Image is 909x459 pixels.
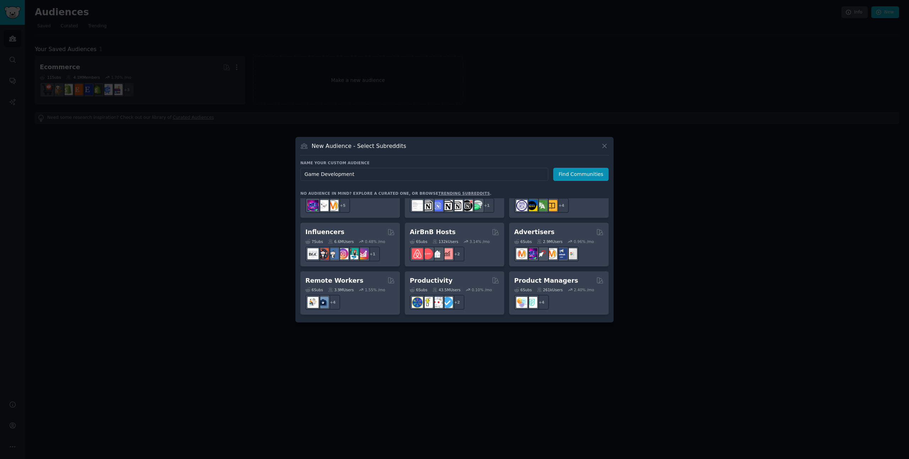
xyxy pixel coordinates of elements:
img: marketing [516,248,527,259]
h2: Influencers [305,228,344,237]
img: SEO [526,248,537,259]
img: InstagramGrowthTips [357,248,368,259]
h2: AirBnB Hosts [410,228,456,237]
img: languagelearning [516,200,527,211]
div: + 2 [450,247,464,261]
img: lifehacks [422,297,433,308]
div: 1.55 % /mo [365,287,385,292]
img: LifeProTips [412,297,423,308]
div: 6 Sub s [514,239,532,244]
div: + 1 [479,198,494,213]
img: InstagramMarketing [337,248,348,259]
img: FreeNotionTemplates [432,200,443,211]
div: 3.9M Users [328,287,354,292]
img: NotionPromote [472,200,483,211]
a: trending subreddits [438,191,490,195]
div: 2.9M Users [537,239,563,244]
div: 261k Users [537,287,563,292]
img: LearnEnglishOnReddit [546,200,557,211]
img: AirBnBHosts [422,248,433,259]
div: + 4 [554,198,569,213]
img: RemoteJobs [307,297,319,308]
h2: Productivity [410,276,452,285]
img: FacebookAds [556,248,567,259]
img: SEO [307,200,319,211]
img: PPC [536,248,547,259]
h2: Product Managers [514,276,578,285]
h3: New Audience - Select Subreddits [312,142,406,150]
img: productivity [432,297,443,308]
div: 43.5M Users [432,287,461,292]
img: EnglishLearning [526,200,537,211]
img: advertising [546,248,557,259]
img: AirBnBInvesting [442,248,453,259]
div: + 5 [335,198,350,213]
img: language_exchange [536,200,547,211]
div: No audience in mind? Explore a curated one, or browse . [300,191,491,196]
img: Instagram [327,248,338,259]
img: NotionGeeks [442,200,453,211]
img: BestNotionTemplates [462,200,473,211]
img: work [317,297,328,308]
img: rentalproperties [432,248,443,259]
img: content_marketing [327,200,338,211]
div: 0.10 % /mo [472,287,492,292]
div: + 1 [365,247,380,261]
img: AskNotion [452,200,463,211]
div: + 4 [325,295,340,310]
img: socialmedia [317,248,328,259]
h2: Advertisers [514,228,555,237]
div: 6 Sub s [410,287,428,292]
img: airbnb_hosts [412,248,423,259]
img: Notiontemplates [412,200,423,211]
div: 6 Sub s [305,287,323,292]
img: notioncreations [422,200,433,211]
div: 6.6M Users [328,239,354,244]
input: Pick a short name, like "Digital Marketers" or "Movie-Goers" [300,168,548,181]
div: 7 Sub s [305,239,323,244]
img: KeepWriting [317,200,328,211]
h3: Name your custom audience [300,160,609,165]
div: 6 Sub s [514,287,532,292]
div: 3.14 % /mo [469,239,490,244]
div: 132k Users [432,239,458,244]
div: 0.48 % /mo [365,239,385,244]
button: Find Communities [553,168,609,181]
img: ProductMgmt [526,297,537,308]
h2: Remote Workers [305,276,363,285]
div: 6 Sub s [410,239,428,244]
img: getdisciplined [442,297,453,308]
div: 0.96 % /mo [574,239,594,244]
img: ProductManagement [516,297,527,308]
div: 2.40 % /mo [574,287,594,292]
img: googleads [566,248,577,259]
div: + 2 [450,295,464,310]
img: BeautyGuruChatter [307,248,319,259]
div: + 4 [534,295,549,310]
img: influencermarketing [347,248,358,259]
